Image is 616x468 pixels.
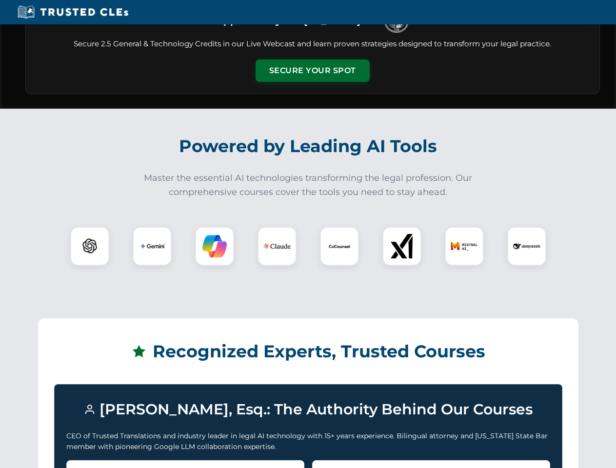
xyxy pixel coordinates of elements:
[15,5,131,19] img: Trusted CLEs
[195,227,234,266] div: Copilot
[513,233,540,260] img: DeepSeek Logo
[66,396,550,423] h3: [PERSON_NAME], Esq.: The Authority Behind Our Courses
[38,129,578,163] h2: Powered by Leading AI Tools
[66,430,550,452] p: CEO of Trusted Translations and industry leader in legal AI technology with 15+ years experience....
[70,227,109,266] div: ChatGPT
[256,59,370,82] button: Secure Your Spot
[263,233,291,260] img: Claude Logo
[133,227,172,266] div: Gemini
[320,227,359,266] div: CoCounsel
[327,234,352,258] img: CoCounsel Logo
[390,234,414,258] img: xAI Logo
[140,234,164,258] img: Gemini Logo
[202,234,227,258] img: Copilot Logo
[38,39,588,50] p: Secure 2.5 General & Technology Credits in our Live Webcast and learn proven strategies designed ...
[507,227,546,266] div: DeepSeek
[54,334,562,369] h2: Recognized Experts, Trusted Courses
[382,227,421,266] div: xAI
[445,227,484,266] div: Mistral AI
[258,227,297,266] div: Claude
[76,232,104,260] img: ChatGPT Logo
[451,233,478,260] img: Mistral AI Logo
[138,171,479,199] p: Master the essential AI technologies transforming the legal profession. Our comprehensive courses...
